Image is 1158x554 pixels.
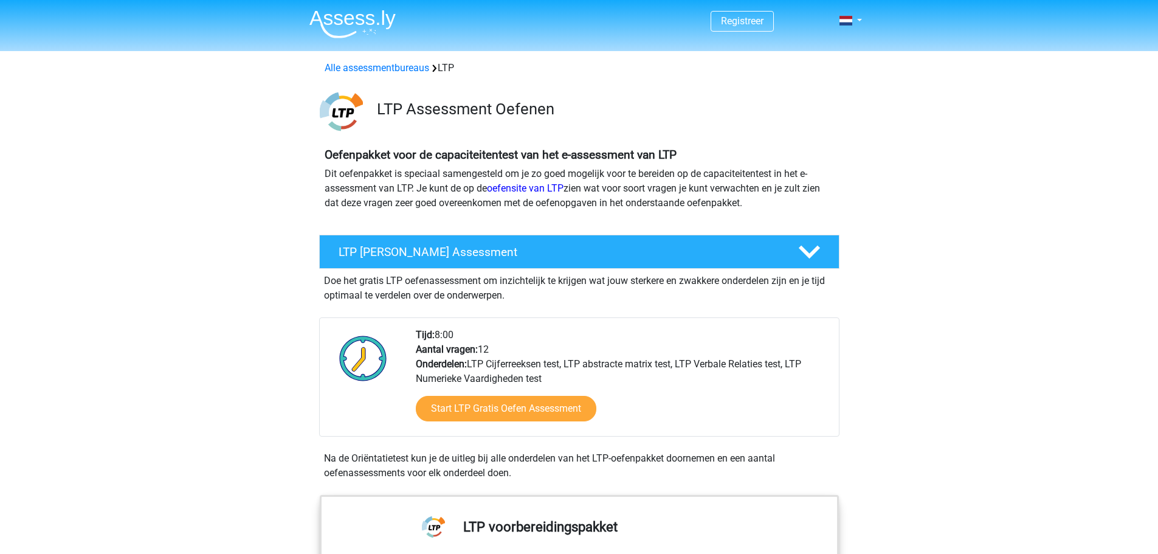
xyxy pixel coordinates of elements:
div: LTP [320,61,839,75]
img: Klok [333,328,394,389]
a: Registreer [721,15,763,27]
b: Tijd: [416,329,435,341]
a: LTP [PERSON_NAME] Assessment [314,235,844,269]
b: Oefenpakket voor de capaciteitentest van het e-assessment van LTP [325,148,677,162]
h3: LTP Assessment Oefenen [377,100,830,119]
img: ltp.png [320,90,363,133]
div: 8:00 12 LTP Cijferreeksen test, LTP abstracte matrix test, LTP Verbale Relaties test, LTP Numerie... [407,328,838,436]
b: Onderdelen: [416,358,467,370]
div: Na de Oriëntatietest kun je de uitleg bij alle onderdelen van het LTP-oefenpakket doornemen en ee... [319,451,839,480]
a: Start LTP Gratis Oefen Assessment [416,396,596,421]
div: Doe het gratis LTP oefenassessment om inzichtelijk te krijgen wat jouw sterkere en zwakkere onder... [319,269,839,303]
a: oefensite van LTP [487,182,563,194]
b: Aantal vragen: [416,344,478,355]
img: Assessly [309,10,396,38]
p: Dit oefenpakket is speciaal samengesteld om je zo goed mogelijk voor te bereiden op de capaciteit... [325,167,834,210]
h4: LTP [PERSON_NAME] Assessment [339,245,779,259]
a: Alle assessmentbureaus [325,62,429,74]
